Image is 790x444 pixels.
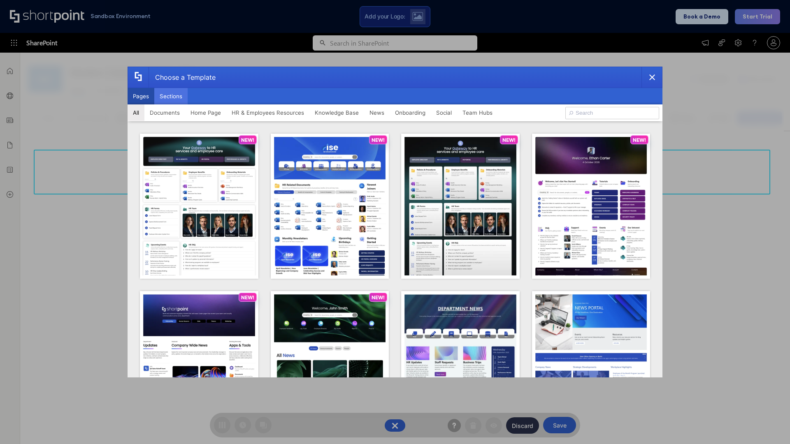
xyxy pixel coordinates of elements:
button: Home Page [185,104,226,121]
button: All [128,104,144,121]
button: Sections [154,88,188,104]
button: Team Hubs [457,104,498,121]
p: NEW! [372,137,385,143]
input: Search [565,107,659,119]
p: NEW! [241,137,254,143]
p: NEW! [502,137,516,143]
div: template selector [128,67,662,377]
button: Social [431,104,457,121]
div: Choose a Template [149,67,216,88]
button: Pages [128,88,154,104]
p: NEW! [372,294,385,301]
button: Onboarding [390,104,431,121]
button: HR & Employees Resources [226,104,309,121]
button: Knowledge Base [309,104,364,121]
p: NEW! [241,294,254,301]
button: News [364,104,390,121]
iframe: Chat Widget [642,349,790,444]
button: Documents [144,104,185,121]
p: NEW! [633,137,646,143]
